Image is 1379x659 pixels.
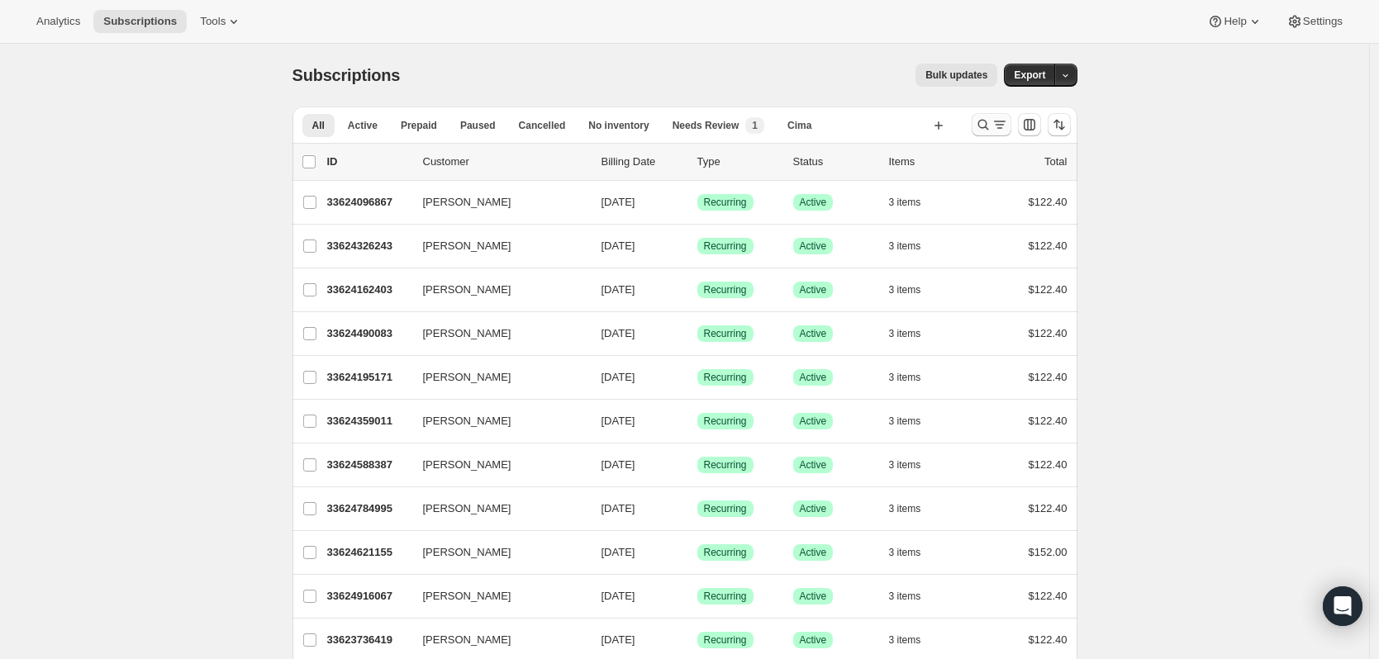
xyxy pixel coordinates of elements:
[327,238,410,254] p: 33624326243
[602,239,635,252] span: [DATE]
[889,628,939,652] button: 3 items
[327,366,1068,389] div: 33624195171[PERSON_NAME][DATE]SuccessRecurringSuccessActive3 items$122.40
[1029,239,1068,252] span: $122.40
[889,191,939,214] button: 3 items
[327,413,410,429] p: 33624359011
[327,194,410,211] p: 33624096867
[800,458,827,472] span: Active
[602,283,635,296] span: [DATE]
[704,196,747,209] span: Recurring
[348,119,378,132] span: Active
[327,544,410,561] p: 33624621155
[423,457,511,473] span: [PERSON_NAME]
[800,196,827,209] span: Active
[673,119,739,132] span: Needs Review
[327,588,410,604] p: 33624916067
[972,113,1011,136] button: Search and filter results
[889,235,939,258] button: 3 items
[327,457,410,473] p: 33624588387
[413,233,578,259] button: [PERSON_NAME]
[889,322,939,345] button: 3 items
[704,502,747,515] span: Recurring
[704,283,747,296] span: Recurring
[1029,327,1068,339] span: $122.40
[423,194,511,211] span: [PERSON_NAME]
[413,364,578,391] button: [PERSON_NAME]
[1029,415,1068,427] span: $122.40
[1029,458,1068,471] span: $122.40
[800,283,827,296] span: Active
[1029,546,1068,558] span: $152.00
[800,239,827,253] span: Active
[423,632,511,648] span: [PERSON_NAME]
[800,415,827,428] span: Active
[1224,15,1246,28] span: Help
[327,325,410,342] p: 33624490083
[1004,64,1055,87] button: Export
[1277,10,1353,33] button: Settings
[602,458,635,471] span: [DATE]
[327,282,410,298] p: 33624162403
[602,415,635,427] span: [DATE]
[423,500,511,517] span: [PERSON_NAME]
[602,633,635,646] span: [DATE]
[704,590,747,603] span: Recurring
[800,546,827,559] span: Active
[704,327,747,340] span: Recurring
[889,497,939,520] button: 3 items
[889,590,921,603] span: 3 items
[704,546,747,559] span: Recurring
[889,453,939,476] button: 3 items
[800,590,827,603] span: Active
[697,154,780,170] div: Type
[1029,633,1068,646] span: $122.40
[602,196,635,208] span: [DATE]
[423,588,511,604] span: [PERSON_NAME]
[26,10,90,33] button: Analytics
[752,119,758,132] span: 1
[423,325,511,342] span: [PERSON_NAME]
[889,585,939,608] button: 3 items
[889,278,939,301] button: 3 items
[704,371,747,384] span: Recurring
[889,633,921,647] span: 3 items
[889,154,972,170] div: Items
[327,541,1068,564] div: 33624621155[PERSON_NAME][DATE]SuccessRecurringSuccessActive3 items$152.00
[889,502,921,515] span: 3 items
[327,278,1068,301] div: 33624162403[PERSON_NAME][DATE]SuccessRecurringSuccessActive3 items$122.40
[423,544,511,561] span: [PERSON_NAME]
[200,15,226,28] span: Tools
[327,453,1068,476] div: 33624588387[PERSON_NAME][DATE]SuccessRecurringSuccessActive3 items$122.40
[1029,590,1068,602] span: $122.40
[413,320,578,347] button: [PERSON_NAME]
[889,239,921,253] span: 3 items
[602,546,635,558] span: [DATE]
[889,327,921,340] span: 3 items
[602,371,635,383] span: [DATE]
[423,238,511,254] span: [PERSON_NAME]
[423,154,588,170] p: Customer
[401,119,437,132] span: Prepaid
[327,322,1068,345] div: 33624490083[PERSON_NAME][DATE]SuccessRecurringSuccessActive3 items$122.40
[1029,283,1068,296] span: $122.40
[93,10,187,33] button: Subscriptions
[190,10,252,33] button: Tools
[602,502,635,514] span: [DATE]
[327,369,410,386] p: 33624195171
[889,541,939,564] button: 3 items
[103,15,177,28] span: Subscriptions
[413,277,578,303] button: [PERSON_NAME]
[413,408,578,434] button: [PERSON_NAME]
[36,15,80,28] span: Analytics
[413,627,578,653] button: [PERSON_NAME]
[925,114,952,137] button: Create new view
[602,154,684,170] p: Billing Date
[915,64,997,87] button: Bulk updates
[704,458,747,472] span: Recurring
[889,371,921,384] span: 3 items
[704,633,747,647] span: Recurring
[1018,113,1041,136] button: Customize table column order and visibility
[423,369,511,386] span: [PERSON_NAME]
[800,502,827,515] span: Active
[800,633,827,647] span: Active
